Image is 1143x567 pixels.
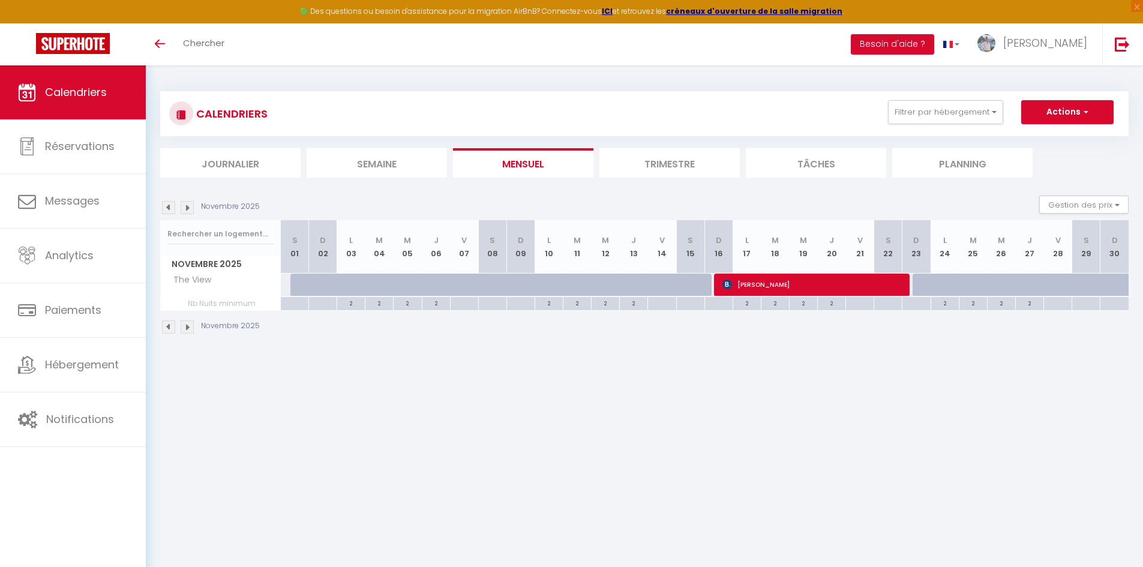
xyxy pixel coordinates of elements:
th: 25 [959,220,987,274]
div: 2 [620,297,647,308]
a: ICI [602,6,613,16]
th: 05 [394,220,422,274]
abbr: L [943,235,947,246]
button: Besoin d'aide ? [851,34,934,55]
div: 2 [733,297,761,308]
th: 17 [733,220,761,274]
th: 06 [422,220,450,274]
li: Mensuel [453,148,593,178]
span: Messages [45,193,100,208]
li: Journalier [160,148,301,178]
abbr: J [829,235,834,246]
abbr: M [800,235,807,246]
th: 04 [365,220,394,274]
th: 30 [1100,220,1129,274]
div: 2 [959,297,987,308]
span: [PERSON_NAME] [1003,35,1087,50]
abbr: L [349,235,353,246]
th: 15 [676,220,704,274]
span: Notifications [46,412,114,427]
div: 2 [790,297,817,308]
span: Novembre 2025 [161,256,280,273]
p: Novembre 2025 [201,201,260,212]
abbr: V [659,235,665,246]
div: 2 [1016,297,1043,308]
th: 20 [818,220,846,274]
th: 13 [620,220,648,274]
th: 11 [563,220,592,274]
span: Calendriers [45,85,107,100]
li: Semaine [307,148,447,178]
th: 07 [450,220,478,274]
th: 24 [931,220,959,274]
th: 23 [902,220,931,274]
div: 2 [761,297,789,308]
th: 03 [337,220,365,274]
a: ... [PERSON_NAME] [968,23,1102,65]
abbr: D [1112,235,1118,246]
abbr: J [1027,235,1032,246]
abbr: M [602,235,609,246]
div: 2 [563,297,591,308]
li: Tâches [746,148,886,178]
li: Trimestre [599,148,740,178]
th: 27 [1015,220,1043,274]
img: Super Booking [36,33,110,54]
th: 02 [309,220,337,274]
a: Chercher [174,23,233,65]
th: 19 [789,220,817,274]
abbr: J [631,235,636,246]
abbr: M [404,235,411,246]
abbr: V [857,235,863,246]
th: 08 [478,220,506,274]
th: 01 [281,220,309,274]
abbr: M [772,235,779,246]
div: 2 [592,297,619,308]
abbr: S [490,235,495,246]
abbr: L [547,235,551,246]
div: 2 [988,297,1015,308]
abbr: D [913,235,919,246]
button: Filtrer par hébergement [888,100,1003,124]
img: ... [977,34,995,52]
abbr: S [886,235,891,246]
abbr: L [745,235,749,246]
div: 2 [337,297,365,308]
th: 18 [761,220,789,274]
span: Paiements [45,302,101,317]
abbr: V [1055,235,1061,246]
abbr: D [320,235,326,246]
img: logout [1115,37,1130,52]
div: 2 [365,297,393,308]
th: 16 [704,220,733,274]
p: Novembre 2025 [201,320,260,332]
span: Analytics [45,248,94,263]
th: 29 [1072,220,1100,274]
abbr: D [716,235,722,246]
abbr: M [574,235,581,246]
div: 2 [535,297,563,308]
abbr: S [1084,235,1089,246]
abbr: M [970,235,977,246]
abbr: J [434,235,439,246]
abbr: V [461,235,467,246]
h3: CALENDRIERS [193,100,268,127]
span: [PERSON_NAME] [722,273,901,296]
th: 22 [874,220,902,274]
span: Chercher [183,37,224,49]
th: 26 [987,220,1015,274]
span: Hébergement [45,357,119,372]
a: créneaux d'ouverture de la salle migration [666,6,842,16]
abbr: S [688,235,693,246]
div: 2 [931,297,959,308]
li: Planning [892,148,1033,178]
span: Nb Nuits minimum [161,297,280,310]
abbr: D [518,235,524,246]
button: Actions [1021,100,1114,124]
th: 21 [846,220,874,274]
div: 2 [394,297,421,308]
abbr: S [292,235,298,246]
button: Gestion des prix [1039,196,1129,214]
